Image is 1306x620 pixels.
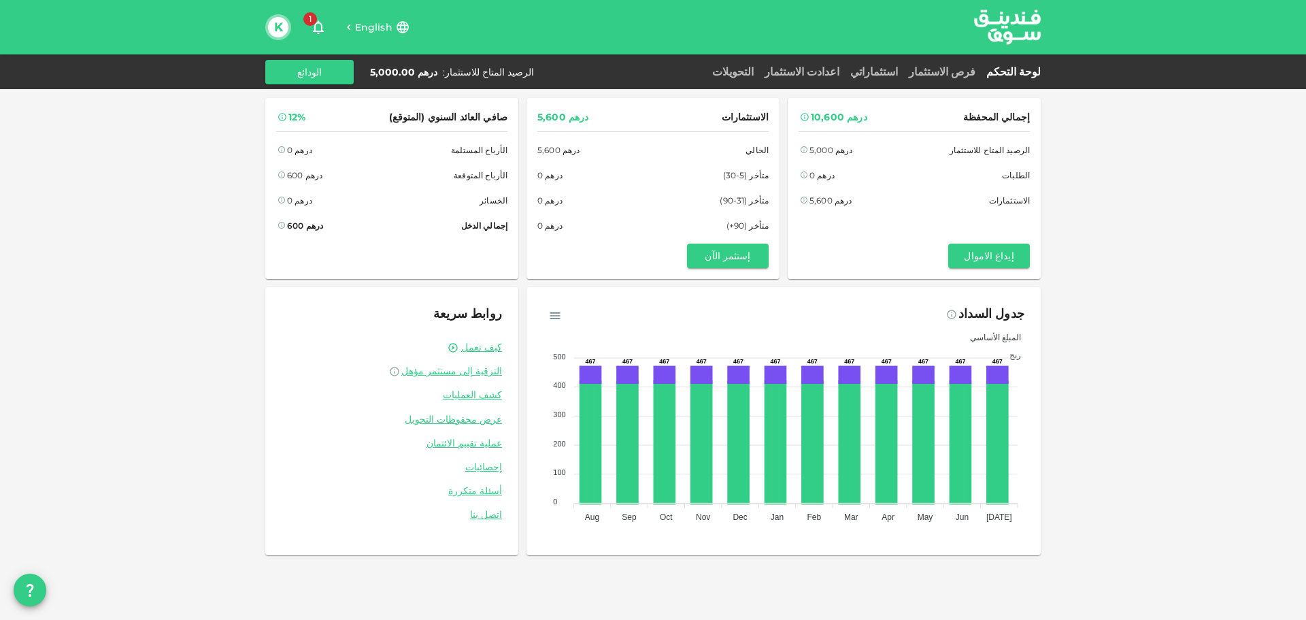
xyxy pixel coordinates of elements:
tspan: Jun [956,512,969,522]
div: درهم 0 [537,218,563,233]
a: استثماراتي [845,65,903,78]
span: متأخر (90+) [726,218,769,233]
img: logo [956,1,1058,53]
tspan: Aug [585,512,599,522]
span: متأخر (5-30) [723,168,769,182]
tspan: 200 [553,440,565,448]
a: اعدادت الاستثمار [759,65,845,78]
tspan: Nov [696,512,710,522]
button: إستثمر الآن [687,244,769,268]
div: درهم 5,600 [537,109,589,126]
a: اتصل بنا [282,508,502,521]
a: إحصائيات [282,461,502,474]
div: درهم 0 [287,143,312,157]
div: درهم 5,600 [809,193,852,208]
span: إجمالي الدخل [461,218,507,233]
a: لوحة التحكم [981,65,1041,78]
div: درهم 0 [537,193,563,208]
tspan: Apr [882,512,894,522]
span: المبلغ الأساسي [960,332,1021,342]
a: الترقية إلى مستثمر مؤهل [282,365,502,378]
div: درهم 0 [287,193,312,208]
div: درهم 600 [287,218,323,233]
tspan: [DATE] [986,512,1012,522]
button: K [268,17,288,37]
div: درهم 10,600 [811,109,867,126]
span: ربح [999,350,1021,360]
tspan: Sep [622,512,637,522]
a: كشف العمليات [282,389,502,402]
a: عرض محفوظات التحويل [282,413,502,426]
div: درهم 0 [537,168,563,182]
span: صافي العائد السنوي (المتوقع) [389,109,507,126]
tspan: 400 [553,381,565,389]
tspan: 300 [553,410,565,419]
span: روابط سريعة [433,306,502,321]
div: درهم 5,000 [809,143,853,157]
div: درهم 5,600 [537,143,580,157]
span: الأرباح المتوقعة [454,168,507,182]
span: الترقية إلى مستثمر مؤهل [401,365,502,377]
span: متأخر (31-90) [720,193,769,208]
tspan: Jan [771,512,784,522]
tspan: 500 [553,353,565,361]
span: الأرباح المستلمة [451,143,507,157]
tspan: Feb [807,512,822,522]
span: الحالي [746,143,769,157]
a: logo [974,1,1041,53]
div: جدول السداد [958,304,1024,325]
button: إيداع الاموال [948,244,1030,268]
tspan: 0 [553,497,557,506]
span: الرصيد المتاح للاستثمار [950,143,1030,157]
span: 1 [303,12,317,26]
tspan: Dec [733,512,747,522]
span: الاستثمارات [989,193,1030,208]
tspan: Mar [844,512,858,522]
div: الرصيد المتاح للاستثمار : [443,65,534,79]
button: question [14,574,46,606]
tspan: 100 [553,468,565,476]
span: الاستثمارات [722,109,769,126]
a: أسئلة متكررة [282,485,502,497]
div: 12% [288,109,305,126]
span: إجمالي المحفظة [963,109,1030,126]
tspan: May [918,512,933,522]
div: درهم 5,000.00 [370,65,437,79]
tspan: Oct [660,512,673,522]
a: عملية تقييم الائتمان [282,437,502,450]
span: الطلبات [1002,168,1030,182]
a: كيف تعمل [461,341,502,354]
a: فرص الاستثمار [903,65,981,78]
div: درهم 600 [287,168,322,182]
span: الخسائر [480,193,507,208]
button: 1 [305,14,332,41]
button: الودائع [265,60,354,84]
a: التحويلات [707,65,759,78]
span: English [355,21,392,33]
div: درهم 0 [809,168,835,182]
